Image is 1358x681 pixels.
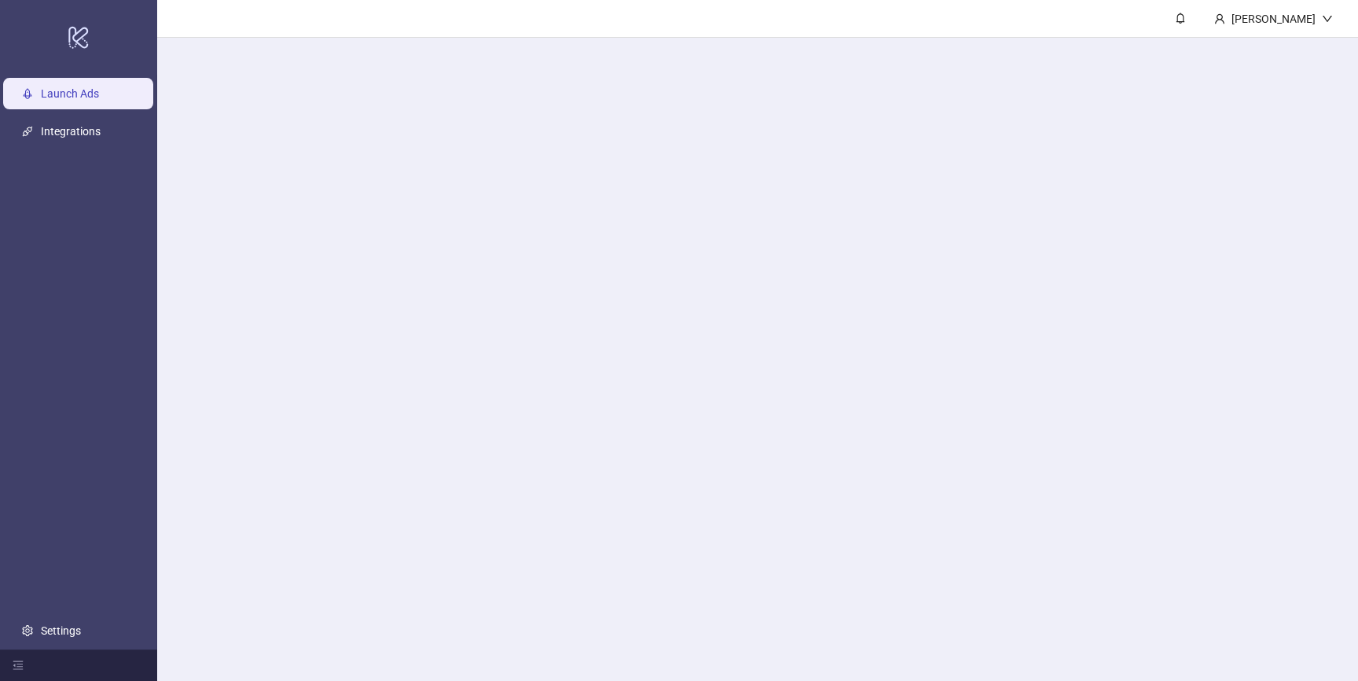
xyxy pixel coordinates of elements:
a: Integrations [41,125,101,138]
a: Settings [41,624,81,637]
span: bell [1175,13,1186,24]
span: menu-fold [13,660,24,671]
span: down [1322,13,1333,24]
a: Launch Ads [41,87,99,100]
div: [PERSON_NAME] [1225,10,1322,28]
span: user [1214,13,1225,24]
